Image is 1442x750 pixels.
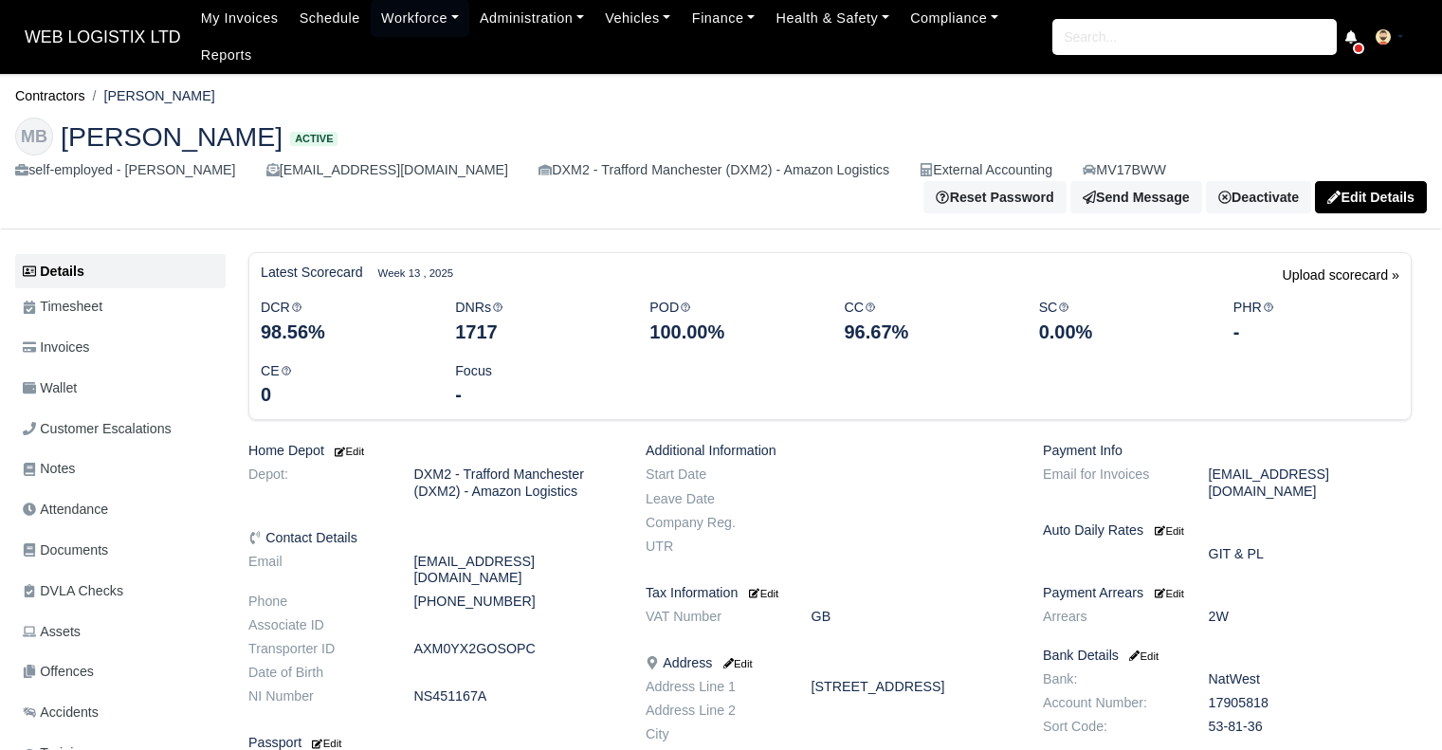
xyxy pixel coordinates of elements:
h6: Latest Scorecard [261,265,363,281]
dd: [PHONE_NUMBER] [400,594,631,610]
dd: NatWest [1195,671,1426,687]
div: DCR [246,297,441,345]
span: Notes [23,458,75,480]
a: DVLA Checks [15,573,226,610]
div: External Accounting [920,159,1052,181]
div: PHR [1219,297,1414,345]
dt: Arrears [1029,609,1195,625]
a: Documents [15,532,226,569]
span: Invoices [23,337,89,358]
div: 98.56% [261,319,427,345]
dt: Transporter ID [234,641,400,657]
h6: Payment Info [1043,443,1412,459]
a: Edit [1151,585,1184,600]
h6: Bank Details [1043,648,1412,664]
dt: Email for Invoices [1029,466,1195,499]
span: Active [290,132,338,146]
div: Melven Blake [1,102,1441,229]
h6: Payment Arrears [1043,585,1412,601]
span: Accidents [23,702,99,723]
a: Reports [191,37,263,74]
li: [PERSON_NAME] [85,85,215,107]
dt: NI Number [234,688,400,704]
small: Edit [309,738,341,749]
dd: GIT & PL [1195,546,1426,562]
small: Edit [749,588,778,599]
div: Deactivate [1206,181,1311,213]
a: Timesheet [15,288,226,325]
dt: Depot: [234,466,400,499]
a: Edit [1151,522,1184,538]
a: Offences [15,653,226,690]
small: Edit [1155,588,1184,599]
span: Assets [23,621,81,643]
small: Week 13 , 2025 [378,265,453,282]
span: Customer Escalations [23,418,172,440]
span: Attendance [23,499,108,521]
dt: Email [234,554,400,586]
a: Edit Details [1315,181,1427,213]
a: Assets [15,613,226,650]
div: POD [635,297,830,345]
dt: Bank: [1029,671,1195,687]
h6: Contact Details [248,530,617,546]
a: Edit [309,735,341,750]
span: Documents [23,540,108,561]
div: [EMAIL_ADDRESS][DOMAIN_NAME] [266,159,508,181]
dd: NS451167A [400,688,631,704]
dt: Leave Date [631,491,797,507]
dt: Company Reg. [631,515,797,531]
dt: Start Date [631,466,797,483]
a: Edit [745,585,778,600]
dd: AXM0YX2GOSOPC [400,641,631,657]
span: WEB LOGISTIX LTD [15,18,191,56]
div: DNRs [441,297,635,345]
dd: [STREET_ADDRESS] [797,679,1029,695]
a: Accidents [15,694,226,731]
a: Customer Escalations [15,411,226,448]
a: Details [15,254,226,289]
dt: Account Number: [1029,695,1195,711]
dd: 17905818 [1195,695,1426,711]
dt: Address Line 2 [631,703,797,719]
div: MB [15,118,53,155]
a: Edit [720,655,752,670]
dt: Associate ID [234,617,400,633]
div: - [455,381,621,408]
div: 96.67% [844,319,1010,345]
dt: Date of Birth [234,665,400,681]
a: MV17BWW [1083,159,1166,181]
a: Upload scorecard » [1283,265,1399,297]
dd: 2W [1195,609,1426,625]
dd: DXM2 - Trafford Manchester (DXM2) - Amazon Logistics [400,466,631,499]
small: Edit [1155,525,1184,537]
div: 0.00% [1039,319,1205,345]
a: Edit [1126,648,1159,663]
a: Notes [15,450,226,487]
dt: Phone [234,594,400,610]
span: DVLA Checks [23,580,123,602]
h6: Additional Information [646,443,1014,459]
span: [PERSON_NAME] [61,123,283,150]
h6: Tax Information [646,585,1014,601]
div: CC [830,297,1024,345]
div: DXM2 - Trafford Manchester (DXM2) - Amazon Logistics [538,159,889,181]
div: - [1233,319,1399,345]
a: Send Message [1070,181,1202,213]
small: Edit [1126,650,1159,662]
small: Edit [332,446,364,457]
div: self-employed - [PERSON_NAME] [15,159,236,181]
span: Wallet [23,377,77,399]
dd: 53-81-36 [1195,719,1426,735]
div: Focus [441,360,635,409]
a: Edit [332,443,364,458]
dt: Address Line 1 [631,679,797,695]
div: 1717 [455,319,621,345]
dt: UTR [631,539,797,555]
dd: [EMAIL_ADDRESS][DOMAIN_NAME] [1195,466,1426,499]
dt: VAT Number [631,609,797,625]
a: Attendance [15,491,226,528]
dd: [EMAIL_ADDRESS][DOMAIN_NAME] [400,554,631,586]
dd: GB [797,609,1029,625]
h6: Auto Daily Rates [1043,522,1412,539]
